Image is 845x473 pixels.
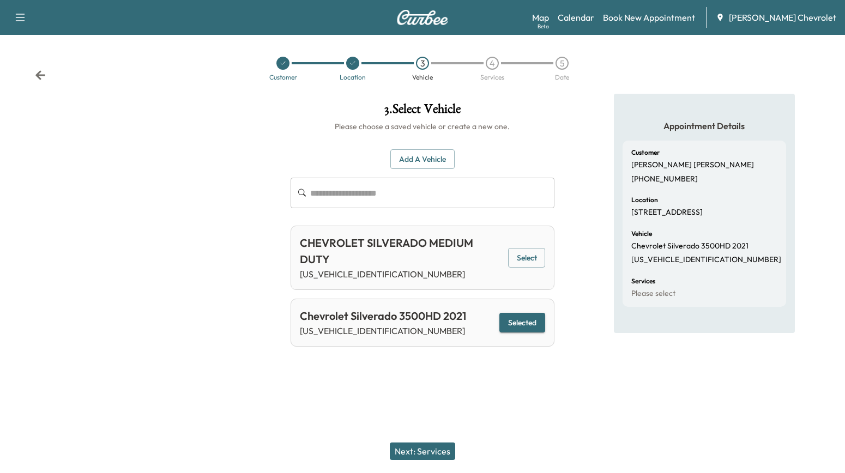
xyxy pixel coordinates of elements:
[623,120,786,132] h5: Appointment Details
[631,231,652,237] h6: Vehicle
[631,289,675,299] p: Please select
[300,235,503,268] div: CHEVROLET SILVERADO MEDIUM DUTY
[396,10,449,25] img: Curbee Logo
[300,308,466,324] div: Chevrolet Silverado 3500HD 2021
[35,70,46,81] div: Back
[291,121,555,132] h6: Please choose a saved vehicle or create a new one.
[538,22,549,31] div: Beta
[631,208,703,217] p: [STREET_ADDRESS]
[631,149,660,156] h6: Customer
[555,74,569,81] div: Date
[508,248,546,268] button: Select
[532,11,549,24] a: MapBeta
[412,74,433,81] div: Vehicle
[729,11,836,24] span: [PERSON_NAME] Chevrolet
[631,241,749,251] p: Chevrolet Silverado 3500HD 2021
[631,160,754,170] p: [PERSON_NAME] [PERSON_NAME]
[603,11,695,24] a: Book New Appointment
[269,74,297,81] div: Customer
[631,278,655,284] h6: Services
[390,149,455,169] button: Add a Vehicle
[300,268,503,281] p: [US_VEHICLE_IDENTIFICATION_NUMBER]
[390,442,455,460] button: Next: Services
[556,57,569,70] div: 5
[340,74,366,81] div: Location
[558,11,594,24] a: Calendar
[416,57,429,70] div: 3
[300,324,466,337] p: [US_VEHICLE_IDENTIFICATION_NUMBER]
[631,197,658,203] h6: Location
[631,174,698,184] p: [PHONE_NUMBER]
[631,255,781,265] p: [US_VEHICLE_IDENTIFICATION_NUMBER]
[499,313,545,333] button: Selected
[291,102,555,121] h1: 3 . Select Vehicle
[486,57,499,70] div: 4
[480,74,504,81] div: Services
